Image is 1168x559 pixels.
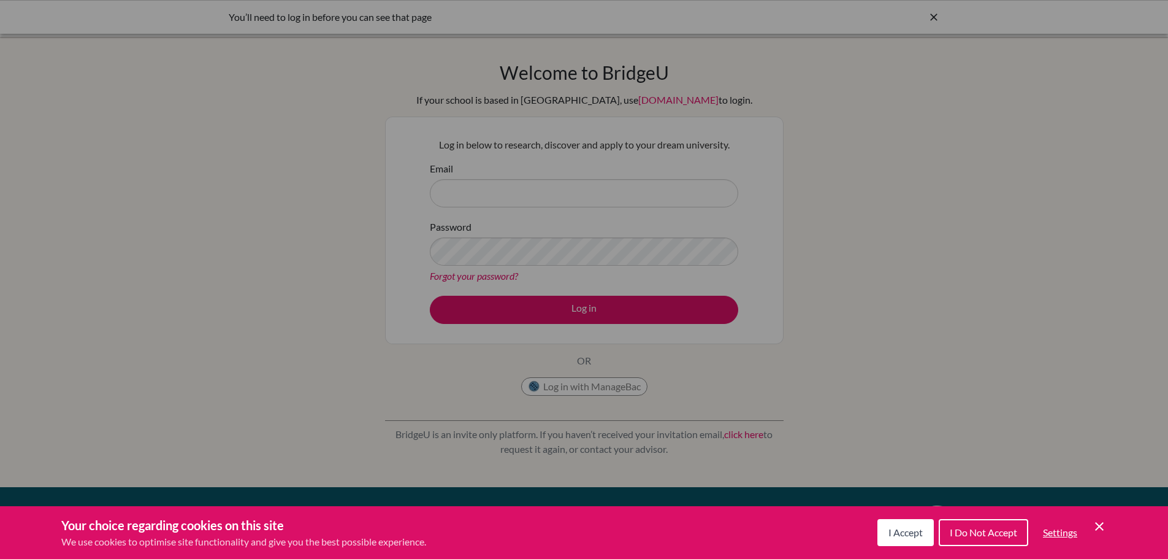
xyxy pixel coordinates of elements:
[1033,520,1087,545] button: Settings
[61,516,426,534] h3: Your choice regarding cookies on this site
[61,534,426,549] p: We use cookies to optimise site functionality and give you the best possible experience.
[1043,526,1077,538] span: Settings
[950,526,1017,538] span: I Do Not Accept
[939,519,1028,546] button: I Do Not Accept
[1092,519,1107,534] button: Save and close
[888,526,923,538] span: I Accept
[877,519,934,546] button: I Accept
